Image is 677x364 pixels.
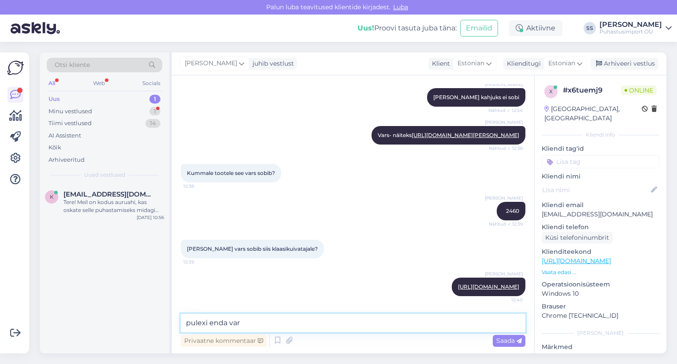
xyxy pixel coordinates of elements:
span: Nähtud ✓ 12:36 [489,145,523,152]
p: Klienditeekond [542,247,659,256]
p: Windows 10 [542,289,659,298]
span: Saada [496,337,522,345]
p: Kliendi tag'id [542,144,659,153]
div: [DATE] 10:56 [137,214,164,221]
div: [PERSON_NAME] [599,21,662,28]
span: [PERSON_NAME] kahjuks ei sobi [433,94,519,100]
div: juhib vestlust [249,59,294,68]
span: x [549,88,553,95]
div: Socials [141,78,162,89]
p: Kliendi email [542,201,659,210]
div: Arhiveeritud [48,156,85,164]
span: Kummale tootele see vars sobib? [187,170,275,176]
input: Lisa nimi [542,185,649,195]
span: [PERSON_NAME] [485,195,523,201]
span: [PERSON_NAME] [485,81,523,88]
div: Privaatne kommentaar [181,335,267,347]
div: Arhiveeri vestlus [591,58,658,70]
span: kaie@familex.ee [63,190,155,198]
div: Tere! Meil on kodus auruahi, kas oskate selle puhastamiseks midagi soovitada, nii nuustikut kui p... [63,198,164,214]
div: 14 [145,119,160,128]
div: Tiimi vestlused [48,119,92,128]
a: [URL][DOMAIN_NAME] [458,283,519,290]
p: Kliendi telefon [542,223,659,232]
div: Klienditugi [503,59,541,68]
img: Askly Logo [7,59,24,76]
span: [PERSON_NAME] vars sobib siis klaasikuivatajale? [187,245,318,252]
a: [URL][DOMAIN_NAME] [542,257,611,265]
span: Nähtud ✓ 12:34 [488,107,523,114]
p: [EMAIL_ADDRESS][DOMAIN_NAME] [542,210,659,219]
button: Emailid [460,20,498,37]
div: SS [584,22,596,34]
span: [PERSON_NAME] [185,59,237,68]
p: Brauser [542,302,659,311]
div: AI Assistent [48,131,81,140]
div: Proovi tasuta juba täna: [357,23,457,33]
span: Online [621,85,657,95]
p: Vaata edasi ... [542,268,659,276]
span: [PERSON_NAME] [485,271,523,277]
span: 12:38 [183,183,216,189]
div: Minu vestlused [48,107,92,116]
div: Kõik [48,143,61,152]
div: 1 [149,107,160,116]
p: Kliendi nimi [542,172,659,181]
span: Otsi kliente [55,60,90,70]
span: Estonian [458,59,484,68]
div: [GEOGRAPHIC_DATA], [GEOGRAPHIC_DATA] [544,104,642,123]
span: k [50,193,54,200]
span: Uued vestlused [84,171,125,179]
input: Lisa tag [542,155,659,168]
div: Kliendi info [542,131,659,139]
div: Web [91,78,107,89]
span: 12:39 [183,259,216,265]
p: Chrome [TECHNICAL_ID] [542,311,659,320]
p: Märkmed [542,342,659,352]
a: [URL][DOMAIN_NAME][PERSON_NAME] [412,132,519,138]
div: [PERSON_NAME] [542,329,659,337]
span: Luba [391,3,411,11]
div: All [47,78,57,89]
div: 1 [149,95,160,104]
div: Puhastusimport OÜ [599,28,662,35]
div: Küsi telefoninumbrit [542,232,613,244]
span: 12:40 [490,297,523,303]
div: Uus [48,95,60,104]
span: Vars- näiteks [378,132,519,138]
a: [PERSON_NAME]Puhastusimport OÜ [599,21,672,35]
div: Klient [428,59,450,68]
span: Estonian [548,59,575,68]
span: Nähtud ✓ 12:39 [489,221,523,227]
div: Aktiivne [509,20,562,36]
span: 2460 [506,208,519,214]
b: Uus! [357,24,374,32]
div: # x6tuemj9 [563,85,621,96]
p: Operatsioonisüsteem [542,280,659,289]
span: [PERSON_NAME] [485,119,523,126]
textarea: pulexi enda var [181,314,525,332]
